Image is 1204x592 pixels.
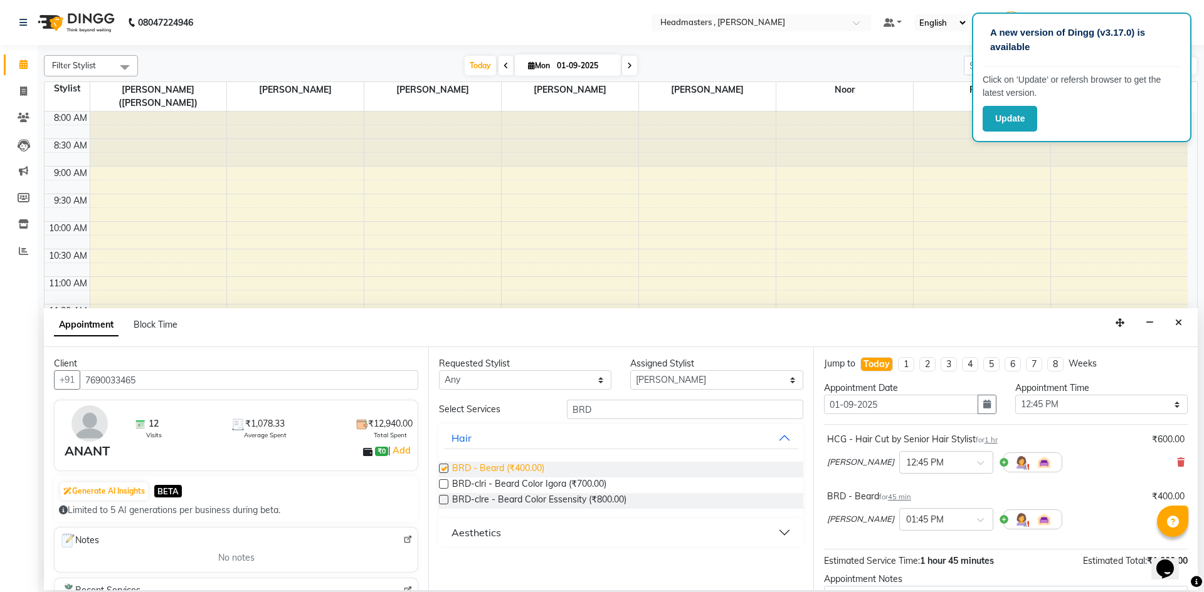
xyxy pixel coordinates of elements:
div: Requested Stylist [439,357,611,370]
span: [PERSON_NAME] [502,82,638,98]
iframe: chat widget [1151,542,1191,579]
p: A new version of Dingg (v3.17.0) is available [990,26,1173,54]
div: HCG - Hair Cut by Senior Hair Stylist [827,433,998,446]
button: Aesthetics [444,521,798,544]
div: BRD - Beard [827,490,911,503]
input: Search Appointment [964,56,1074,75]
img: logo [32,5,118,40]
div: Weeks [1069,357,1097,370]
p: Click on ‘Update’ or refersh browser to get the latest version. [983,73,1181,100]
input: yyyy-mm-dd [824,395,978,414]
span: | [388,443,413,458]
span: BETA [154,485,182,497]
button: Hair [444,427,798,449]
span: ₹12,940.00 [368,417,413,430]
div: Appointment Date [824,382,996,395]
span: Estimated Total: [1083,555,1147,566]
small: for [879,492,911,501]
div: ₹600.00 [1152,433,1185,446]
div: 11:30 AM [46,304,90,318]
b: 08047224946 [138,5,193,40]
div: 8:30 AM [51,139,90,152]
div: 11:00 AM [46,277,90,290]
span: 45 min [888,492,911,501]
span: Average Spent [244,430,287,440]
span: [PERSON_NAME] [639,82,776,98]
div: ANANT [65,442,110,460]
li: 7 [1026,357,1042,371]
div: Assigned Stylist [630,357,803,370]
div: 9:00 AM [51,167,90,180]
span: ₹1,078.33 [245,417,285,430]
li: 2 [919,357,936,371]
button: Update [983,106,1037,132]
a: Add [391,443,413,458]
div: 8:00 AM [51,112,90,125]
input: 2025-09-01 [553,56,616,75]
div: Appointment Notes [824,573,1188,586]
li: 3 [941,357,957,371]
span: Total Spent [374,430,407,440]
span: BRD-clri - Beard Color Igora (₹700.00) [452,477,606,493]
div: Select Services [430,403,557,416]
span: Today [465,56,496,75]
span: Estimated Service Time: [824,555,920,566]
span: Noor [776,82,913,98]
span: ₹1,000.00 [1147,555,1188,566]
span: [PERSON_NAME] [827,456,894,469]
img: Pramod gupta(shaurya) [1000,11,1022,33]
input: Search by Name/Mobile/Email/Code [80,370,418,390]
button: +91 [54,370,80,390]
span: [PERSON_NAME] [364,82,501,98]
div: Appointment Time [1015,382,1188,395]
small: for [976,435,998,444]
button: Generate AI Insights [60,482,148,500]
div: Limited to 5 AI generations per business during beta. [59,504,413,517]
span: 1 hour 45 minutes [920,555,994,566]
span: [PERSON_NAME]([PERSON_NAME]) [90,82,227,111]
div: Jump to [824,357,855,370]
span: Notes [60,532,99,549]
li: 5 [983,357,1000,371]
li: 1 [898,357,914,371]
span: Mon [525,61,553,70]
img: Hairdresser.png [1014,455,1029,470]
div: 10:00 AM [46,222,90,235]
span: BRD-clre - Beard Color Essensity (₹800.00) [452,493,626,509]
div: ₹400.00 [1152,490,1185,503]
li: 6 [1005,357,1021,371]
div: Aesthetics [451,525,501,540]
div: Client [54,357,418,370]
span: 1 hr [985,435,998,444]
div: 10:30 AM [46,249,90,262]
div: 9:30 AM [51,194,90,207]
img: Interior.png [1037,512,1052,527]
div: Hair [451,430,472,445]
span: [PERSON_NAME] [827,513,894,526]
span: Filter Stylist [52,60,96,70]
span: BRD - Beard (₹400.00) [452,462,544,477]
span: ₹0 [375,447,388,457]
span: [PERSON_NAME] [227,82,364,98]
span: Visits [146,430,162,440]
div: Stylist [45,82,90,95]
li: 4 [962,357,978,371]
li: 8 [1047,357,1064,371]
span: No notes [218,551,255,564]
span: Block Time [134,319,177,330]
button: Close [1170,313,1188,333]
input: Search by service name [567,400,803,419]
span: Appointment [54,314,119,336]
span: Rahul [914,82,1050,98]
span: 12 [149,417,159,430]
img: avatar [71,405,108,442]
img: Interior.png [1037,455,1052,470]
div: Today [863,358,890,371]
img: Hairdresser.png [1014,512,1029,527]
